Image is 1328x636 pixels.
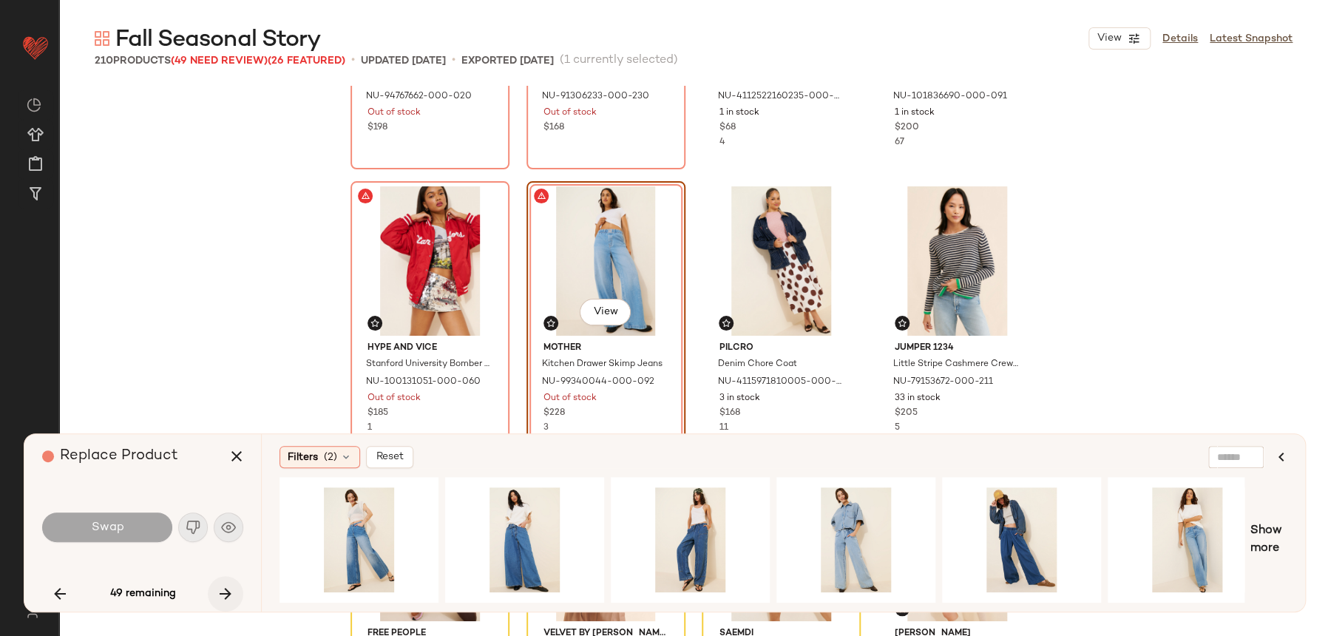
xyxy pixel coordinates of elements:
[543,106,597,120] span: Out of stock
[1210,31,1293,47] a: Latest Snapshot
[171,55,268,67] span: (49 Need Review)
[895,392,941,405] span: 33 in stock
[1113,487,1261,592] img: 99564346_092_b
[719,392,759,405] span: 3 in stock
[285,487,433,592] img: 94479383_107_b
[366,90,472,104] span: NU-94767662-000-020
[719,407,739,420] span: $168
[367,106,421,120] span: Out of stock
[782,487,930,592] img: 97222939_093_b
[893,376,993,389] span: NU-79153672-000-211
[542,376,654,389] span: NU-99340044-000-092
[367,407,388,420] span: $185
[450,487,599,592] img: 98053549_091_b
[288,450,318,465] span: Filters
[895,138,904,147] span: 67
[461,53,554,69] p: Exported [DATE]
[1162,31,1198,47] a: Details
[356,186,504,336] img: 100131051_060_b5
[376,451,404,463] span: Reset
[893,90,1007,104] span: NU-101836690-000-091
[895,106,935,120] span: 1 in stock
[110,587,176,601] span: 49 remaining
[546,319,555,328] img: svg%3e
[717,358,796,371] span: Denim Chore Coat
[367,342,492,355] span: Hype and Vice
[947,487,1096,592] img: 100229343_093_b
[115,25,320,55] span: Fall Seasonal Story
[883,186,1031,336] img: 79153672_211_b3
[95,55,113,67] span: 210
[543,121,564,135] span: $168
[719,138,725,147] span: 4
[719,342,844,355] span: Pilcro
[719,423,728,433] span: 11
[717,376,842,389] span: NU-4115971810005-000-093
[895,423,900,433] span: 5
[542,90,649,104] span: NU-91306233-000-230
[95,31,109,46] img: svg%3e
[27,98,41,112] img: svg%3e
[367,121,387,135] span: $198
[717,90,842,104] span: NU-4112522160235-000-060
[707,186,856,336] img: 4115971810005_093_c10
[1097,33,1122,44] span: View
[722,319,731,328] img: svg%3e
[452,52,455,70] span: •
[366,376,481,389] span: NU-100131051-000-060
[532,186,680,336] img: 99340044_092_b
[719,121,735,135] span: $68
[351,52,355,70] span: •
[21,33,50,62] img: heart_red.DM2ytmEG.svg
[719,106,759,120] span: 1 in stock
[366,446,413,468] button: Reset
[60,448,178,464] span: Replace Product
[895,407,918,420] span: $205
[1250,522,1287,558] span: Show more
[367,392,421,405] span: Out of stock
[898,319,907,328] img: svg%3e
[268,55,345,67] span: (26 Featured)
[580,299,630,325] button: View
[560,52,678,70] span: (1 currently selected)
[542,358,663,371] span: Kitchen Drawer Skimp Jeans
[370,319,379,328] img: svg%3e
[366,358,491,371] span: Stanford University Bomber Jacket
[1088,27,1151,50] button: View
[895,342,1020,355] span: Jumper 1234
[592,306,617,318] span: View
[895,121,919,135] span: $200
[367,423,372,433] span: 1
[18,606,47,618] img: svg%3e
[616,487,765,592] img: 100262286_094_b
[893,358,1018,371] span: Little Stripe Cashmere Crew Neck Sweater
[361,53,446,69] p: updated [DATE]
[324,450,337,465] span: (2)
[95,53,345,69] div: Products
